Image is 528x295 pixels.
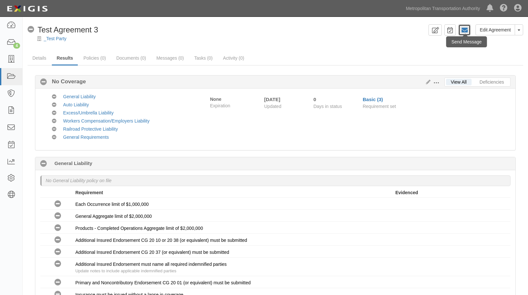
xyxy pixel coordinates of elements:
div: 4 [13,43,20,49]
i: No Coverage [52,95,56,99]
span: Each Occurrence limit of $1,000,000 [75,202,148,207]
a: _Test Party [44,36,66,41]
strong: Requirement [75,190,103,195]
span: Days in status [313,104,342,109]
a: Basic (3) [363,97,383,102]
a: General Liability [63,94,96,99]
a: Metropolitan Transportation Authority [403,2,483,15]
i: No Coverage [54,213,61,219]
span: Primary and Noncontributory Endorsement CG 20 01 (or equivalent) must be submitted [75,280,251,285]
i: No Coverage [54,249,61,255]
span: Expiration [210,102,259,109]
a: Excess/Umbrella Liability [63,110,114,115]
a: Activity (0) [218,52,249,65]
div: Since 09/08/2025 [313,96,358,103]
a: Workers Compensation/Employers Liability [63,118,150,124]
span: Additional Insured Endorsement must name all required indemnified parties [75,262,227,267]
a: Edit Results [423,79,430,85]
i: No Coverage [54,279,61,286]
i: No Coverage [52,127,56,132]
p: No General Liability policy on file [46,177,111,184]
span: Products - Completed Operations Aggregate limit of $2,000,000 [75,226,203,231]
i: No Coverage [52,119,56,124]
span: Updated [264,104,281,109]
span: Test Agreement 3 [38,25,98,34]
span: Additional Insured Endorsement CG 20 37 (or equivalent) must be submitted [75,250,229,255]
a: Railroad Protective Liability [63,126,118,132]
i: No Coverage [28,26,34,33]
a: Details [28,52,51,65]
div: [DATE] [264,96,304,103]
b: No Coverage [47,78,86,86]
i: No Coverage [54,201,61,207]
i: No Coverage [52,135,56,140]
a: Deficiencies [475,79,509,85]
i: Help Center - Complianz [500,5,508,12]
a: Policies (0) [78,52,111,65]
strong: None [210,97,221,102]
img: logo-5460c22ac91f19d4615b14bd174203de0afe785f0fc80cf4dbbc73dc1793850b.png [5,3,50,15]
strong: Evidenced [395,190,418,195]
i: No Coverage [52,111,56,115]
i: No Coverage [54,237,61,243]
i: No Coverage 0 days (since 09/08/2025) [40,160,47,167]
i: No Coverage [54,225,61,231]
a: General Requirements [63,135,109,140]
a: Documents (0) [111,52,151,65]
b: General Liability [54,160,92,167]
span: Update notes to include applicable indemnified parties [75,268,176,273]
span: Requirement set [363,104,396,109]
i: No Coverage [40,79,47,86]
div: Test Agreement 3 [28,24,98,35]
i: No Coverage [52,103,56,107]
a: Results [52,52,78,65]
a: Tasks (0) [189,52,217,65]
div: Send Message [446,36,487,47]
a: Edit Agreement [475,24,515,35]
a: View All [446,79,472,85]
span: Additional Insured Endorsement CG 20 10 or 20 38 (or equivalent) must be submitted [75,238,247,243]
a: Auto Liability [63,102,89,107]
a: Messages (0) [151,52,189,65]
span: General Aggregate limit of $2,000,000 [75,214,152,219]
i: No Coverage [54,261,61,267]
